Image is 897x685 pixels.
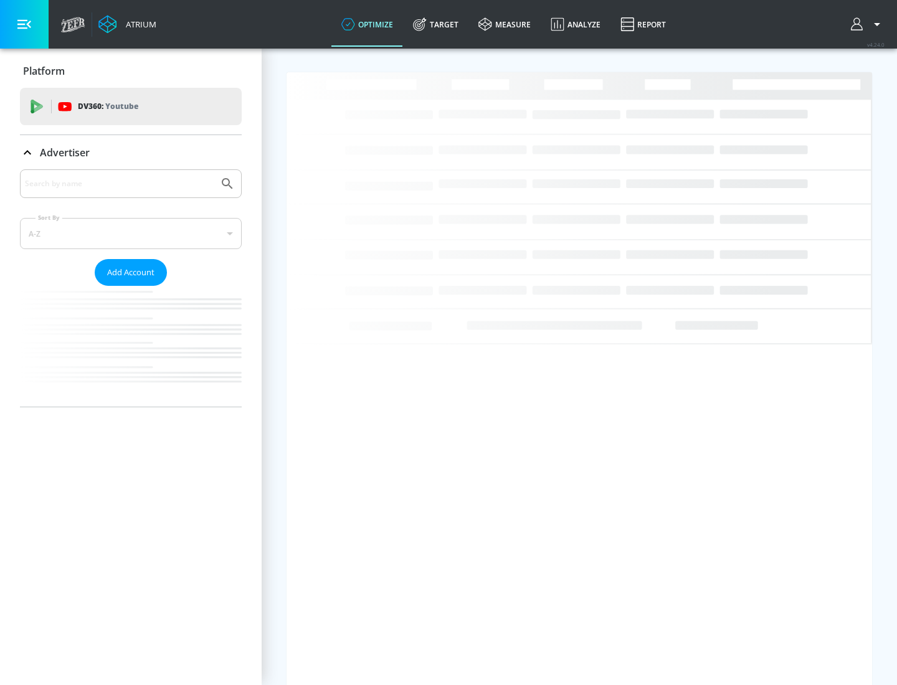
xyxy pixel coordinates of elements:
span: v 4.24.0 [867,41,885,48]
label: Sort By [36,214,62,222]
div: DV360: Youtube [20,88,242,125]
a: Report [610,2,676,47]
div: Advertiser [20,169,242,407]
div: Atrium [121,19,156,30]
a: optimize [331,2,403,47]
nav: list of Advertiser [20,286,242,407]
p: DV360: [78,100,138,113]
p: Youtube [105,100,138,113]
span: Add Account [107,265,154,280]
p: Advertiser [40,146,90,159]
a: Analyze [541,2,610,47]
button: Add Account [95,259,167,286]
a: Atrium [98,15,156,34]
input: Search by name [25,176,214,192]
div: A-Z [20,218,242,249]
div: Advertiser [20,135,242,170]
p: Platform [23,64,65,78]
a: Target [403,2,468,47]
div: Platform [20,54,242,88]
a: measure [468,2,541,47]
